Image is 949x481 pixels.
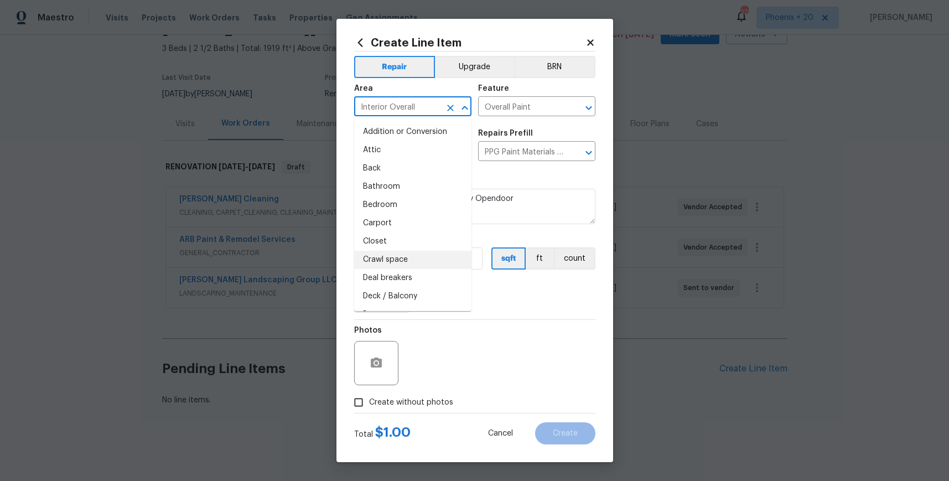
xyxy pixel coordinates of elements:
[354,189,595,224] textarea: PPG Paint Materials ordered by Opendoor
[354,196,471,214] li: Bedroom
[354,178,471,196] li: Bathroom
[354,306,471,324] li: Den
[443,100,458,116] button: Clear
[369,397,453,408] span: Create without photos
[375,426,411,439] span: $ 1.00
[457,100,473,116] button: Close
[354,269,471,287] li: Deal breakers
[488,430,513,438] span: Cancel
[470,422,531,444] button: Cancel
[554,247,595,270] button: count
[535,422,595,444] button: Create
[526,247,554,270] button: ft
[491,247,526,270] button: sqft
[581,100,597,116] button: Open
[354,427,411,440] div: Total
[354,85,373,92] h5: Area
[478,85,509,92] h5: Feature
[553,430,578,438] span: Create
[354,251,471,269] li: Crawl space
[514,56,595,78] button: BRN
[354,123,471,141] li: Addition or Conversion
[354,56,435,78] button: Repair
[354,214,471,232] li: Carport
[354,287,471,306] li: Deck / Balcony
[435,56,514,78] button: Upgrade
[581,145,597,161] button: Open
[354,37,585,49] h2: Create Line Item
[354,159,471,178] li: Back
[354,232,471,251] li: Closet
[478,130,533,137] h5: Repairs Prefill
[354,327,382,334] h5: Photos
[354,141,471,159] li: Attic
